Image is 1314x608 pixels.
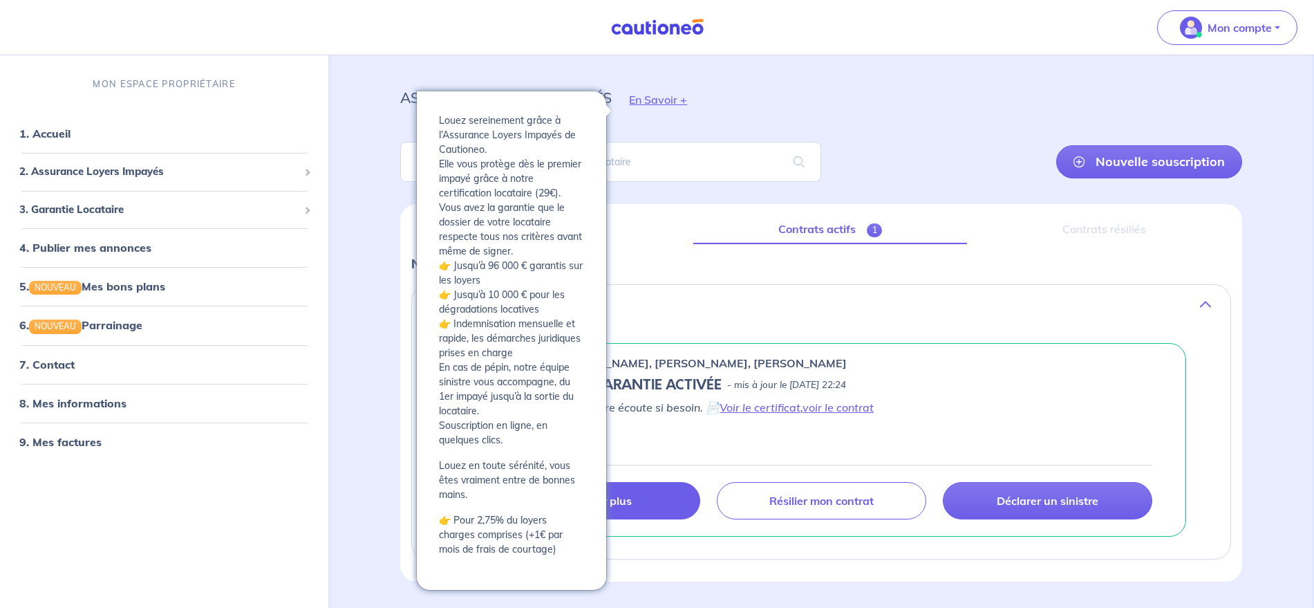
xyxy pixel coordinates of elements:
p: assurance loyers impayés [400,85,612,110]
img: Cautioneo [606,19,709,36]
div: 2. Assurance Loyers Impayés [6,158,323,185]
div: 8. Mes informations [6,389,323,416]
a: Voir le certificat [720,400,800,414]
span: 3. Garantie Locataire [19,202,299,218]
span: 2. Assurance Loyers Impayés [19,164,299,180]
div: 9. Mes factures [6,427,323,455]
p: MON ESPACE PROPRIÉTAIRE [93,77,235,91]
div: 5.NOUVEAUMes bons plans [6,273,323,300]
span: 1 [867,223,883,237]
button: [PERSON_NAME]1 [412,288,1230,321]
p: - mis à jour le [DATE] 22:24 [727,378,846,392]
img: illu_account_valid_menu.svg [1180,17,1202,39]
a: 9. Mes factures [19,434,102,448]
p: Mon compte [1208,19,1272,36]
a: 7. Contact [19,357,75,371]
p: Résilier mon contrat [769,494,874,508]
p: Louez en toute sérénité, vous êtes vraiment entre de bonnes mains. [439,459,584,502]
p: Notre équipe est à votre écoute si besoin. 📄 , [490,399,1152,416]
button: En Savoir + [612,80,704,120]
div: 4. Publier mes annonces [6,234,323,261]
a: voir le contrat [803,400,874,414]
a: Contrats actifs1 [693,215,967,244]
span: search [777,142,821,181]
p: Déclarer un sinistre [997,494,1098,508]
div: 6.NOUVEAUParrainage [6,311,323,339]
a: 8. Mes informations [19,396,126,409]
p: n°7sDnUq - [PERSON_NAME], [PERSON_NAME], [PERSON_NAME] [490,355,847,371]
a: Nouvelle souscription [1056,145,1242,178]
p: 👉 Pour 2,75% du loyers charges comprises (+1€ par mois de frais de courtage) [439,513,584,557]
p: Mes dossiers par profil [411,255,1231,273]
a: Déclarer un sinistre [943,482,1152,519]
button: illu_account_valid_menu.svgMon compte [1157,10,1297,45]
a: Résilier mon contrat [717,482,926,519]
a: 1. Accueil [19,127,71,140]
a: 5.NOUVEAUMes bons plans [19,279,165,293]
input: Rechercher par nom / prénom / mail du locataire [400,142,821,182]
div: 1. Accueil [6,120,323,147]
p: Louez sereinement grâce à l’Assurance Loyers Impayés de Cautioneo. Elle vous protège dès le premi... [439,113,584,448]
a: 4. Publier mes annonces [19,241,151,255]
div: state: CONTRACT-VALIDATED, Context: NEW,MAYBE-CERTIFICATE,COLOCATION,LESSOR-DOCUMENTS [490,377,1152,394]
div: 7. Contact [6,350,323,378]
a: 6.NOUVEAUParrainage [19,318,142,332]
div: 3. Garantie Locataire [6,196,323,223]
